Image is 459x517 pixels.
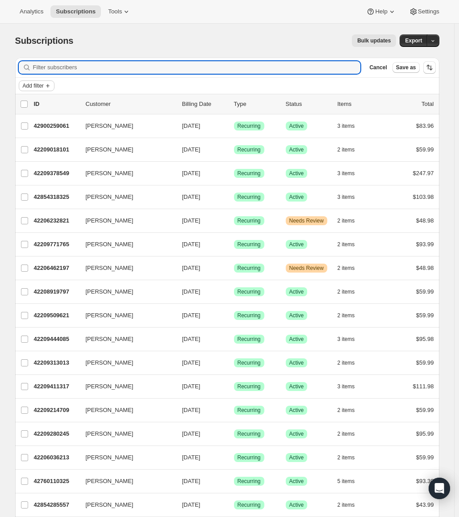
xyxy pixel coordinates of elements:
[416,288,434,295] span: $59.99
[34,500,79,509] p: 42854285557
[182,217,200,224] span: [DATE]
[80,285,170,299] button: [PERSON_NAME]
[238,430,261,437] span: Recurring
[338,359,355,366] span: 2 items
[34,428,434,440] div: 42209280245[PERSON_NAME][DATE]SuccessRecurringSuccessActive2 items$95.99
[86,240,134,249] span: [PERSON_NAME]
[86,193,134,202] span: [PERSON_NAME]
[289,312,304,319] span: Active
[375,8,387,15] span: Help
[289,407,304,414] span: Active
[80,403,170,417] button: [PERSON_NAME]
[182,430,200,437] span: [DATE]
[86,145,134,154] span: [PERSON_NAME]
[80,356,170,370] button: [PERSON_NAME]
[418,8,439,15] span: Settings
[289,217,324,224] span: Needs Review
[34,404,434,416] div: 42209214709[PERSON_NAME][DATE]SuccessRecurringSuccessActive2 items$59.99
[416,241,434,248] span: $93.99
[289,501,304,509] span: Active
[289,430,304,437] span: Active
[357,37,391,44] span: Bulk updates
[34,191,434,203] div: 42854318325[PERSON_NAME][DATE]SuccessRecurringSuccessActive3 items$103.98
[366,62,390,73] button: Cancel
[86,406,134,415] span: [PERSON_NAME]
[429,478,450,499] div: Open Intercom Messenger
[369,64,387,71] span: Cancel
[80,119,170,133] button: [PERSON_NAME]
[23,82,44,89] span: Add filter
[289,478,304,485] span: Active
[338,475,365,488] button: 5 items
[405,37,422,44] span: Export
[34,406,79,415] p: 42209214709
[338,217,355,224] span: 2 items
[34,499,434,511] div: 42854285557[PERSON_NAME][DATE]SuccessRecurringSuccessActive2 items$43.99
[238,193,261,201] span: Recurring
[182,170,200,177] span: [DATE]
[413,170,434,177] span: $247.97
[15,36,74,46] span: Subscriptions
[34,429,79,438] p: 42209280245
[238,146,261,153] span: Recurring
[416,407,434,413] span: $59.99
[80,379,170,394] button: [PERSON_NAME]
[338,407,355,414] span: 2 items
[34,100,79,109] p: ID
[289,336,304,343] span: Active
[182,241,200,248] span: [DATE]
[80,237,170,252] button: [PERSON_NAME]
[34,143,434,156] div: 42209018101[PERSON_NAME][DATE]SuccessRecurringSuccessActive2 items$59.99
[338,143,365,156] button: 2 items
[338,312,355,319] span: 2 items
[86,100,175,109] p: Customer
[423,61,436,74] button: Sort the results
[413,193,434,200] span: $103.98
[238,336,261,343] span: Recurring
[238,478,261,485] span: Recurring
[416,478,434,484] span: $93.30
[80,190,170,204] button: [PERSON_NAME]
[34,145,79,154] p: 42209018101
[34,216,79,225] p: 42206232821
[80,308,170,323] button: [PERSON_NAME]
[338,167,365,180] button: 3 items
[392,62,420,73] button: Save as
[338,214,365,227] button: 2 items
[416,146,434,153] span: $59.99
[34,357,434,369] div: 42209313013[PERSON_NAME][DATE]SuccessRecurringSuccessActive2 items$59.99
[182,193,200,200] span: [DATE]
[286,100,330,109] p: Status
[238,407,261,414] span: Recurring
[34,309,434,322] div: 42209509621[PERSON_NAME][DATE]SuccessRecurringSuccessActive2 items$59.99
[182,454,200,461] span: [DATE]
[238,265,261,272] span: Recurring
[182,383,200,390] span: [DATE]
[86,264,134,273] span: [PERSON_NAME]
[80,474,170,488] button: [PERSON_NAME]
[182,288,200,295] span: [DATE]
[289,170,304,177] span: Active
[396,64,416,71] span: Save as
[86,477,134,486] span: [PERSON_NAME]
[34,120,434,132] div: 42900259061[PERSON_NAME][DATE]SuccessRecurringSuccessActive3 items$83.96
[34,453,79,462] p: 42206036213
[289,241,304,248] span: Active
[80,214,170,228] button: [PERSON_NAME]
[34,333,434,345] div: 42209444085[PERSON_NAME][DATE]SuccessRecurringSuccessActive3 items$95.98
[238,170,261,177] span: Recurring
[182,501,200,508] span: [DATE]
[416,336,434,342] span: $95.98
[234,100,279,109] div: Type
[338,336,355,343] span: 3 items
[182,100,227,109] p: Billing Date
[56,8,96,15] span: Subscriptions
[338,193,355,201] span: 3 items
[182,336,200,342] span: [DATE]
[14,5,49,18] button: Analytics
[182,359,200,366] span: [DATE]
[34,240,79,249] p: 42209771765
[338,428,365,440] button: 2 items
[289,454,304,461] span: Active
[338,265,355,272] span: 2 items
